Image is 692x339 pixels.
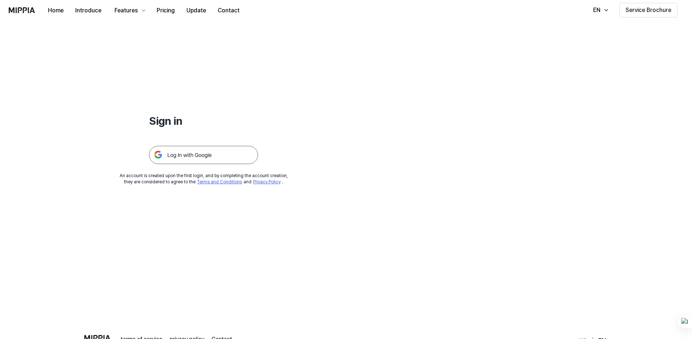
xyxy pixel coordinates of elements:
h1: Sign in [149,113,258,128]
button: Update [181,3,212,18]
div: Features [113,6,139,15]
div: An account is created upon the first login, and by completing the account creation, they are cons... [120,173,288,185]
a: Privacy Policy [253,179,281,184]
img: logo [9,7,35,13]
button: Home [42,3,69,18]
div: EN [592,6,602,15]
a: Update [181,0,212,20]
button: Service Brochure [619,3,677,17]
img: 구글 로그인 버튼 [149,146,258,164]
a: Terms and Conditions [197,179,242,184]
button: EN [586,3,613,17]
button: Contact [212,3,245,18]
button: Introduce [69,3,107,18]
button: Pricing [151,3,181,18]
button: Features [107,3,151,18]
